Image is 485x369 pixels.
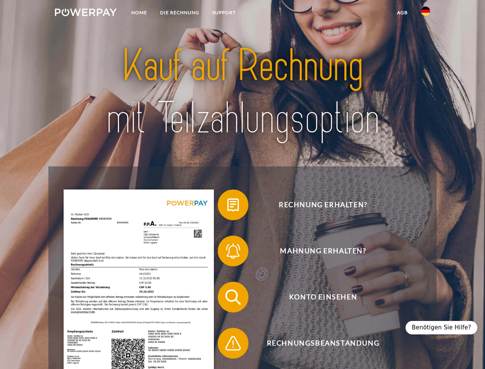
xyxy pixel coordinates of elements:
img: qb_bell.svg [223,241,243,261]
img: title-powerpay_de.svg [73,37,412,147]
span: Konto einsehen [229,282,417,312]
a: agb [391,6,414,20]
img: qb_warning.svg [223,334,243,353]
span: Rechnungsbeanstandung [229,328,417,359]
img: qb_bill.svg [223,195,243,214]
img: de [421,7,430,16]
span: Rechnung erhalten? [229,189,417,220]
span: Mahnung erhalten? [229,236,417,266]
a: DIE RECHNUNG [154,6,206,20]
a: Home [125,6,154,20]
button: Rechnung erhalten? [218,189,417,220]
button: Konto einsehen [218,282,417,312]
button: Rechnungsbeanstandung [218,328,417,359]
button: Mahnung erhalten? [218,236,417,266]
div: Benötigen Sie Hilfe? [406,321,477,334]
img: qb_search.svg [223,288,243,307]
img: logo-powerpay-white.svg [55,8,117,16]
a: SUPPORT [206,6,242,20]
